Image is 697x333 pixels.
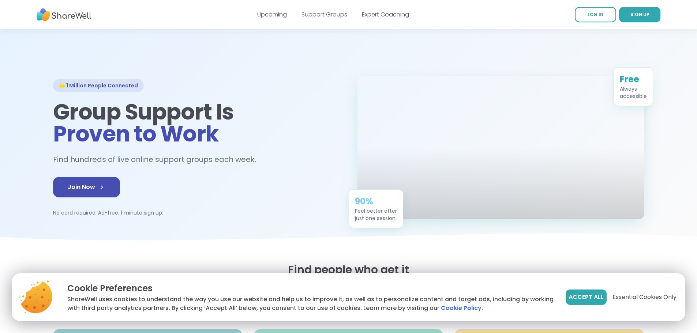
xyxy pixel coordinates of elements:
span: Accept All [569,293,604,302]
a: Support Groups [301,10,347,19]
span: SIGN UP [630,11,649,18]
span: LOG IN [588,11,603,18]
h1: Group Support Is [53,101,340,145]
p: No card required. Ad-free. 1 minute sign up. [53,209,340,216]
a: SIGN UP [619,7,660,22]
h2: Find hundreds of live online support groups each week. [53,154,264,166]
div: 🌟 1 Million People Connected [53,79,144,92]
a: Cookie Policy. [441,304,483,313]
span: Essential Cookies Only [612,293,677,302]
div: Free [620,73,647,85]
img: ShareWell Nav Logo [37,5,91,25]
p: ShareWell uses cookies to understand the way you use our website and help us to improve it, as we... [67,295,554,313]
div: Always accessible [620,85,647,100]
a: Join Now [53,177,120,197]
button: Accept All [566,290,607,305]
div: 90% [355,196,397,207]
a: Expert Coaching [362,10,409,19]
span: Join Now [68,183,105,192]
p: Cookie Preferences [67,282,554,295]
a: LOG IN [575,7,616,22]
a: Upcoming [257,10,287,19]
div: Feel better after just one session [355,207,397,222]
span: Proven to Work [53,118,219,149]
h2: Find people who get it [53,263,644,276]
